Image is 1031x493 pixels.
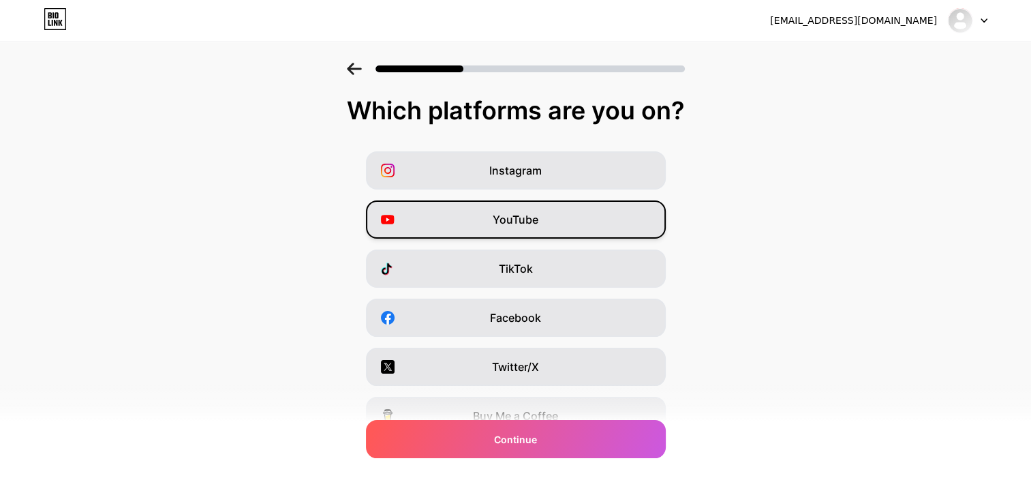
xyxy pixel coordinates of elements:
[491,457,540,473] span: Snapchat
[499,260,533,277] span: TikTok
[947,8,973,33] img: adilshaikh85
[489,162,542,179] span: Instagram
[493,211,538,228] span: YouTube
[492,359,539,375] span: Twitter/X
[473,408,558,424] span: Buy Me a Coffee
[14,97,1017,124] div: Which platforms are you on?
[490,310,541,326] span: Facebook
[770,14,937,28] div: [EMAIL_ADDRESS][DOMAIN_NAME]
[494,432,537,447] span: Continue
